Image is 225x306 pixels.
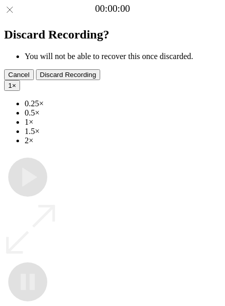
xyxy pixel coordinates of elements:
[25,52,221,61] li: You will not be able to recover this once discarded.
[25,118,221,127] li: 1×
[4,69,34,80] button: Cancel
[25,136,221,145] li: 2×
[8,82,12,89] span: 1
[25,99,221,108] li: 0.25×
[25,108,221,118] li: 0.5×
[36,69,101,80] button: Discard Recording
[4,80,20,91] button: 1×
[4,28,221,42] h2: Discard Recording?
[95,3,130,14] a: 00:00:00
[25,127,221,136] li: 1.5×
